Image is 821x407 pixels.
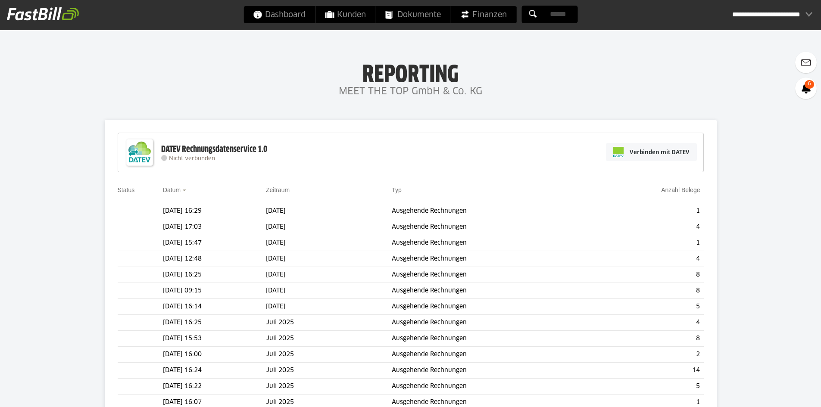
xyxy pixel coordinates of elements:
span: Dokumente [385,6,441,23]
span: 6 [805,80,814,89]
h1: Reporting [86,61,735,83]
span: Kunden [325,6,366,23]
img: sort_desc.gif [182,190,188,191]
td: 4 [591,251,703,267]
td: Ausgehende Rechnungen [392,315,591,331]
td: Juli 2025 [266,315,392,331]
td: [DATE] 16:25 [163,315,266,331]
td: [DATE] 16:25 [163,267,266,283]
a: Finanzen [451,6,516,23]
td: Ausgehende Rechnungen [392,331,591,347]
td: Ausgehende Rechnungen [392,379,591,395]
td: Ausgehende Rechnungen [392,283,591,299]
td: Ausgehende Rechnungen [392,299,591,315]
a: Anzahl Belege [661,186,700,193]
td: [DATE] 09:15 [163,283,266,299]
td: [DATE] 17:03 [163,219,266,235]
td: 1 [591,203,703,219]
td: [DATE] 15:53 [163,331,266,347]
td: Ausgehende Rechnungen [392,219,591,235]
a: Dokumente [376,6,450,23]
td: Juli 2025 [266,347,392,363]
td: [DATE] [266,251,392,267]
a: Dashboard [243,6,315,23]
a: Zeitraum [266,186,290,193]
td: 5 [591,299,703,315]
td: 4 [591,219,703,235]
td: [DATE] 16:22 [163,379,266,395]
td: Juli 2025 [266,363,392,379]
td: 4 [591,315,703,331]
td: 5 [591,379,703,395]
td: 8 [591,283,703,299]
td: [DATE] [266,299,392,315]
td: 1 [591,235,703,251]
td: Ausgehende Rechnungen [392,235,591,251]
a: Datum [163,186,181,193]
td: Ausgehende Rechnungen [392,251,591,267]
td: [DATE] [266,203,392,219]
a: Typ [392,186,402,193]
td: [DATE] 16:00 [163,347,266,363]
td: Ausgehende Rechnungen [392,267,591,283]
div: DATEV Rechnungsdatenservice 1.0 [161,144,267,155]
td: Ausgehende Rechnungen [392,203,591,219]
td: [DATE] 16:24 [163,363,266,379]
td: [DATE] 16:29 [163,203,266,219]
td: [DATE] [266,219,392,235]
td: 2 [591,347,703,363]
td: [DATE] 15:47 [163,235,266,251]
td: [DATE] [266,267,392,283]
td: 8 [591,331,703,347]
a: Kunden [315,6,375,23]
a: Verbinden mit DATEV [606,143,697,161]
td: Juli 2025 [266,331,392,347]
td: 8 [591,267,703,283]
a: Status [118,186,135,193]
span: Verbinden mit DATEV [630,148,690,156]
span: Finanzen [460,6,507,23]
img: fastbill_logo_white.png [7,7,79,21]
img: pi-datev-logo-farbig-24.svg [613,147,624,157]
td: Ausgehende Rechnungen [392,347,591,363]
td: [DATE] [266,283,392,299]
td: Ausgehende Rechnungen [392,363,591,379]
td: [DATE] 12:48 [163,251,266,267]
td: Juli 2025 [266,379,392,395]
iframe: Öffnet ein Widget, in dem Sie weitere Informationen finden [755,381,812,403]
td: [DATE] 16:14 [163,299,266,315]
span: Dashboard [253,6,306,23]
img: DATEV-Datenservice Logo [122,135,157,170]
span: Nicht verbunden [169,156,215,162]
a: 6 [795,78,817,99]
td: 14 [591,363,703,379]
td: [DATE] [266,235,392,251]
